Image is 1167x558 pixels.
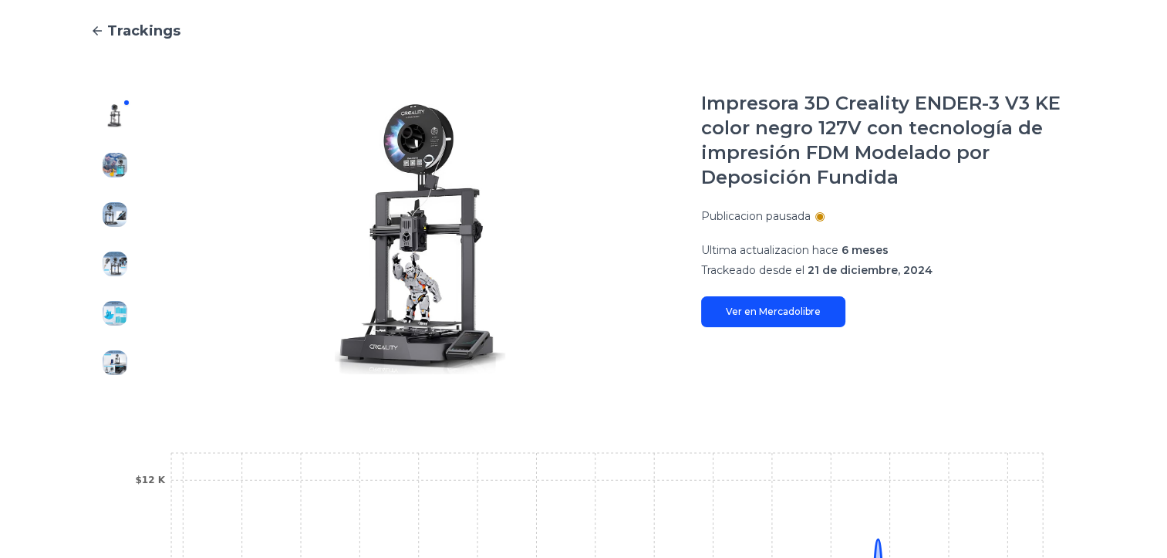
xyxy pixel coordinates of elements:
img: Impresora 3D Creality ENDER-3 V3 KE color negro 127V con tecnología de impresión FDM Modelado por... [103,153,127,178]
tspan: $12 K [135,475,165,485]
a: Ver en Mercadolibre [701,296,845,327]
span: Ultima actualizacion hace [701,243,838,257]
span: 6 meses [842,243,889,257]
img: Impresora 3D Creality ENDER-3 V3 KE color negro 127V con tecnología de impresión FDM Modelado por... [103,252,127,276]
h1: Impresora 3D Creality ENDER-3 V3 KE color negro 127V con tecnología de impresión FDM Modelado por... [701,91,1078,190]
img: Impresora 3D Creality ENDER-3 V3 KE color negro 127V con tecnología de impresión FDM Modelado por... [103,103,127,128]
img: Impresora 3D Creality ENDER-3 V3 KE color negro 127V con tecnología de impresión FDM Modelado por... [103,202,127,227]
span: Trackings [107,20,180,42]
img: Impresora 3D Creality ENDER-3 V3 KE color negro 127V con tecnología de impresión FDM Modelado por... [103,301,127,326]
img: Impresora 3D Creality ENDER-3 V3 KE color negro 127V con tecnología de impresión FDM Modelado por... [103,350,127,375]
img: Impresora 3D Creality ENDER-3 V3 KE color negro 127V con tecnología de impresión FDM Modelado por... [170,91,670,387]
p: Publicacion pausada [701,208,811,224]
a: Trackings [90,20,1078,42]
span: Trackeado desde el [701,263,804,277]
span: 21 de diciembre, 2024 [808,263,933,277]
